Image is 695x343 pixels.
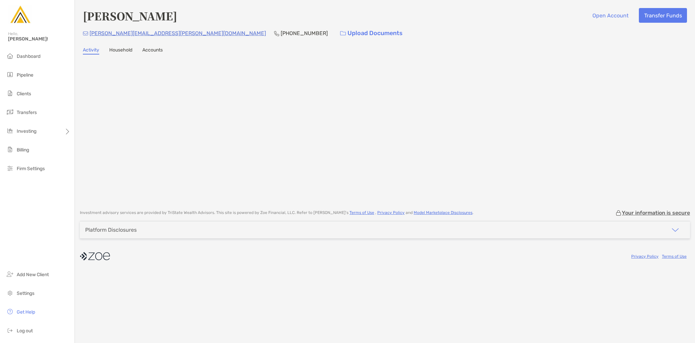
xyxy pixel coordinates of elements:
[6,145,14,153] img: billing icon
[6,71,14,79] img: pipeline icon
[80,210,473,215] p: Investment advisory services are provided by TriState Wealth Advisors . This site is powered by Z...
[350,210,374,215] a: Terms of Use
[8,3,32,27] img: Zoe Logo
[662,254,687,259] a: Terms of Use
[85,227,137,233] div: Platform Disclosures
[90,29,266,37] p: [PERSON_NAME][EMAIL_ADDRESS][PERSON_NAME][DOMAIN_NAME]
[17,72,33,78] span: Pipeline
[622,210,690,216] p: Your information is secure
[83,31,88,35] img: Email Icon
[142,47,163,54] a: Accounts
[6,270,14,278] img: add_new_client icon
[6,127,14,135] img: investing icon
[17,53,40,59] span: Dashboard
[6,108,14,116] img: transfers icon
[377,210,405,215] a: Privacy Policy
[17,166,45,171] span: Firm Settings
[109,47,132,54] a: Household
[631,254,659,259] a: Privacy Policy
[671,226,679,234] img: icon arrow
[83,8,177,23] h4: [PERSON_NAME]
[17,128,36,134] span: Investing
[17,272,49,277] span: Add New Client
[6,289,14,297] img: settings icon
[17,91,31,97] span: Clients
[17,291,34,296] span: Settings
[17,328,33,334] span: Log out
[274,31,279,36] img: Phone Icon
[414,210,472,215] a: Model Marketplace Disclosures
[340,31,346,36] img: button icon
[17,309,35,315] span: Get Help
[6,326,14,334] img: logout icon
[6,52,14,60] img: dashboard icon
[6,164,14,172] img: firm-settings icon
[8,36,71,42] span: [PERSON_NAME]!
[336,26,407,40] a: Upload Documents
[80,249,110,264] img: company logo
[17,147,29,153] span: Billing
[639,8,687,23] button: Transfer Funds
[587,8,634,23] button: Open Account
[6,308,14,316] img: get-help icon
[83,47,99,54] a: Activity
[281,29,328,37] p: [PHONE_NUMBER]
[6,89,14,97] img: clients icon
[17,110,37,115] span: Transfers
